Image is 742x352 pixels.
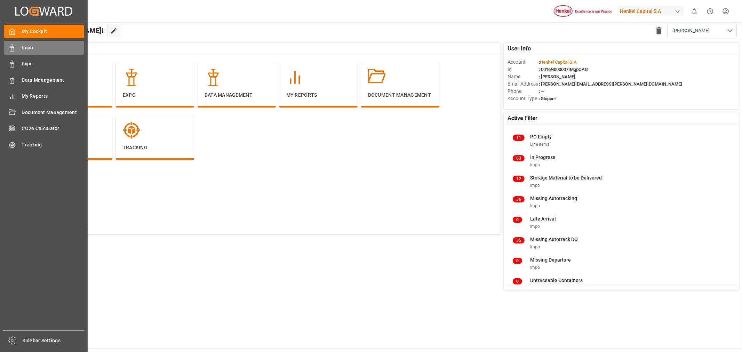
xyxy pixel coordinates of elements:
span: 12 [513,176,525,182]
span: Line Items [530,142,549,147]
span: Missing Departure [530,257,571,263]
span: Impo [530,224,540,229]
span: Storage Material to be Delivered [530,175,602,181]
button: Henkel Capital S.A [617,5,687,18]
span: [PERSON_NAME] [672,27,710,34]
span: Expo [22,60,84,67]
span: PO Empty [530,134,552,139]
span: Impo [530,203,540,208]
a: 11PO EmptyLine Items [513,133,730,148]
button: show 0 new notifications [687,3,702,19]
span: Active Filter [508,114,537,122]
span: User Info [508,45,531,53]
span: Impo [530,245,540,249]
span: CO2e Calculator [22,125,84,132]
a: 36Missing AutotrackingImpo [513,195,730,209]
span: Account [508,58,539,66]
span: Impo [530,183,540,188]
span: Henkel Capital S.A [540,59,577,65]
a: Tracking [4,138,84,151]
span: 0 [513,258,522,264]
span: 35 [513,237,525,243]
div: Henkel Capital S.A [617,6,684,16]
span: : — [539,89,544,94]
span: : 0016N000007IMgpQAG [539,67,588,72]
a: 0Untraceable Containers [513,277,730,291]
a: CO2e Calculator [4,122,84,135]
button: open menu [667,24,737,37]
a: Data Management [4,73,84,87]
a: Document Management [4,105,84,119]
span: : [PERSON_NAME][EMAIL_ADDRESS][PERSON_NAME][DOMAIN_NAME] [539,81,682,87]
img: Henkel%20logo.jpg_1689854090.jpg [554,5,612,17]
a: 35Missing Autotrack DQImpo [513,236,730,250]
a: 63In ProgressImpo [513,154,730,168]
span: 63 [513,155,525,161]
p: Tracking [123,144,187,151]
span: Data Management [22,77,84,84]
a: 0Missing DepartureImpo [513,256,730,271]
span: Email Address [508,80,539,88]
a: Impo [4,41,84,54]
p: My Reports [286,91,351,99]
span: My Reports [22,93,84,100]
span: Id [508,66,539,73]
span: My Cockpit [22,28,84,35]
span: Impo [22,44,84,51]
span: Missing Autotrack DQ [530,237,578,242]
span: : Shipper [539,96,556,101]
span: Untraceable Containers [530,278,583,283]
span: Tracking [22,141,84,149]
p: Data Management [205,91,269,99]
a: My Cockpit [4,25,84,38]
span: Phone [508,88,539,95]
button: Help Center [702,3,718,19]
a: Expo [4,57,84,71]
span: Impo [530,265,540,270]
span: 0 [513,217,522,223]
span: Account Type [508,95,539,102]
span: Missing Autotracking [530,195,577,201]
p: Expo [123,91,187,99]
span: Hello [PERSON_NAME]! [29,24,104,37]
span: Document Management [22,109,84,116]
span: 0 [513,278,522,285]
span: Impo [530,162,540,167]
span: 36 [513,196,525,202]
span: In Progress [530,154,555,160]
a: My Reports [4,89,84,103]
p: Document Management [368,91,432,99]
span: Name [508,73,539,80]
span: Late Arrival [530,216,556,222]
span: : [PERSON_NAME] [539,74,575,79]
a: 12Storage Material to be DeliveredImpo [513,174,730,189]
span: Sidebar Settings [23,337,85,344]
span: 11 [513,135,525,141]
a: 0Late ArrivalImpo [513,215,730,230]
span: : [539,59,577,65]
